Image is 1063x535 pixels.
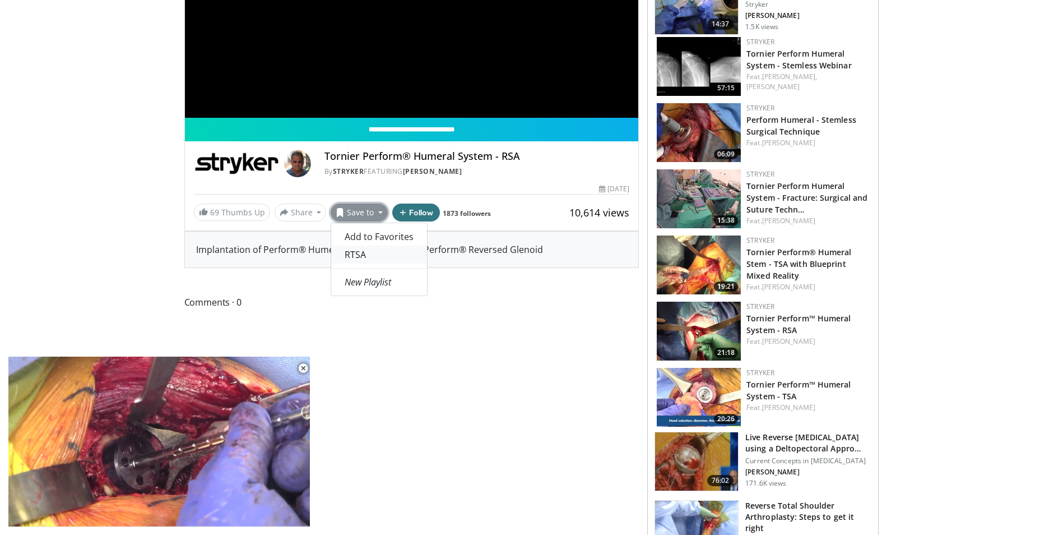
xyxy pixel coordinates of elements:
[657,302,741,361] img: eb5be16d-4729-4c3a-8f3f-bfef59f6286a.150x105_q85_crop-smart_upscale.jpg
[746,313,851,335] a: Tornier Perform™ Humeral System - RSA
[345,230,414,243] span: Add to Favorites
[714,282,738,292] span: 19:21
[657,236,741,294] a: 19:21
[746,247,851,281] a: Tornier Perform® Humeral Stem - TSA with Blueprint Mixed Reality
[655,432,738,491] img: 684033_3.png.150x105_q85_crop-smart_upscale.jpg
[345,276,391,288] em: New Playlist
[746,72,869,92] div: Feat.
[714,348,738,358] span: 21:18
[746,282,869,292] div: Feat.
[657,169,741,228] a: 15:38
[746,336,869,347] div: Feat.
[746,114,856,137] a: Perform Humeral - Stemless Surgical Technique
[745,432,871,454] h3: Live Reverse [MEDICAL_DATA] using a Deltopectoral Appro…
[194,204,270,221] a: 69 Thumbs Up
[333,167,364,176] a: Stryker
[331,204,388,222] button: Save to
[762,282,815,292] a: [PERSON_NAME]
[657,103,741,162] img: fd96287c-ce25-45fb-ab34-2dcfaf53e3ee.150x105_q85_crop-smart_upscale.jpg
[762,216,815,225] a: [PERSON_NAME]
[403,167,462,176] a: [PERSON_NAME]
[331,246,427,264] a: RTSA
[194,150,280,177] img: Stryker
[714,215,738,225] span: 15:38
[745,22,778,31] p: 1.5K views
[324,150,629,163] h4: Tornier Perform® Humeral System - RSA
[746,138,869,148] div: Feat.
[745,456,871,465] p: Current Concepts in [MEDICAL_DATA]
[746,37,774,47] a: Stryker
[746,368,774,377] a: Stryker
[8,357,310,527] video-js: Video Player
[746,48,852,71] a: Tornier Perform Humeral System - Stemless Webinar
[746,403,869,413] div: Feat.
[331,273,427,291] a: New Playlist
[392,204,440,222] button: Follow
[654,432,871,491] a: 76:02 Live Reverse [MEDICAL_DATA] using a Deltopectoral Appro… Current Concepts in [MEDICAL_DATA]...
[657,302,741,361] a: 21:18
[746,169,774,179] a: Stryker
[569,206,629,219] span: 10,614 views
[746,379,851,402] a: Tornier Perform™ Humeral System - TSA
[707,19,734,30] span: 14:37
[599,184,629,194] div: [DATE]
[331,228,427,246] a: Add to Favorites
[746,181,867,215] a: Tornier Perform Humeral System - Fracture: Surgical and Suture Techn…
[210,207,219,218] span: 69
[762,336,815,346] a: [PERSON_NAME]
[746,236,774,245] a: Stryker
[745,479,786,488] p: 171.6K views
[284,150,311,177] img: Avatar
[746,216,869,226] div: Feat.
[657,368,741,427] a: 20:26
[707,475,734,486] span: 76:02
[714,414,738,424] span: 20:26
[324,167,629,177] div: By FEATURING
[714,149,738,159] span: 06:09
[714,83,738,93] span: 57:15
[657,103,741,162] a: 06:09
[746,302,774,311] a: Stryker
[745,500,871,534] h3: Reverse Total Shoulder Arthroplasty: Steps to get it right
[657,169,741,228] img: 49870a89-1289-4bcf-be89-66894a47fa98.150x105_q85_crop-smart_upscale.jpg
[745,468,871,477] p: [PERSON_NAME]
[762,72,817,81] a: [PERSON_NAME],
[657,236,741,294] img: 1b08e39d-474a-4fe3-8849-43e69b265824.150x105_q85_crop-smart_upscale.jpg
[275,204,327,222] button: Share
[184,295,639,310] span: Comments 0
[746,103,774,113] a: Stryker
[657,37,741,96] a: 57:15
[745,11,871,20] p: [PERSON_NAME]
[657,37,741,96] img: 3ae8161b-4f83-4edc-aac2-d9c3cbe12a04.150x105_q85_crop-smart_upscale.jpg
[762,403,815,412] a: [PERSON_NAME]
[762,138,815,147] a: [PERSON_NAME]
[746,82,800,91] a: [PERSON_NAME]
[185,232,639,267] div: Implantation of Perform® Humeral Stem and Tornier Perform® Reversed Glenoid
[292,357,314,380] button: Close
[443,209,491,218] a: 1873 followers
[657,368,741,427] img: 97919458-f236-41e1-a831-13dad0fd505b.150x105_q85_crop-smart_upscale.jpg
